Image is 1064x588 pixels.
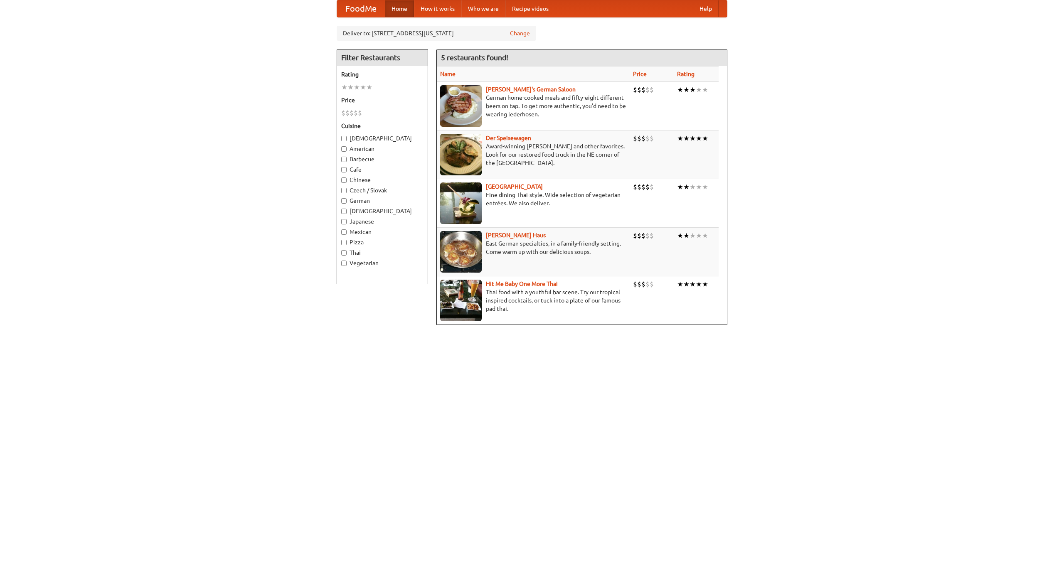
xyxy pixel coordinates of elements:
input: [DEMOGRAPHIC_DATA] [341,136,347,141]
li: $ [341,108,345,118]
li: ★ [677,231,683,240]
h5: Price [341,96,424,104]
p: Award-winning [PERSON_NAME] and other favorites. Look for our restored food truck in the NE corne... [440,142,626,167]
li: $ [633,85,637,94]
li: $ [645,182,650,192]
p: German home-cooked meals and fifty-eight different beers on tap. To get more authentic, you'd nee... [440,93,626,118]
li: $ [354,108,358,118]
input: Czech / Slovak [341,188,347,193]
li: $ [637,231,641,240]
a: Help [693,0,719,17]
a: Der Speisewagen [486,135,531,141]
ng-pluralize: 5 restaurants found! [441,54,508,62]
li: $ [637,182,641,192]
a: Change [510,29,530,37]
img: kohlhaus.jpg [440,231,482,273]
li: ★ [702,280,708,289]
h5: Cuisine [341,122,424,130]
li: $ [650,182,654,192]
li: ★ [702,85,708,94]
p: East German specialties, in a family-friendly setting. Come warm up with our delicious soups. [440,239,626,256]
li: ★ [702,231,708,240]
li: ★ [696,85,702,94]
li: $ [641,280,645,289]
li: $ [645,231,650,240]
label: Vegetarian [341,259,424,267]
li: ★ [696,134,702,143]
label: German [341,197,424,205]
li: $ [641,85,645,94]
input: Thai [341,250,347,256]
li: ★ [683,231,690,240]
li: $ [645,280,650,289]
li: ★ [347,83,354,92]
label: [DEMOGRAPHIC_DATA] [341,207,424,215]
li: $ [650,85,654,94]
input: Vegetarian [341,261,347,266]
label: Japanese [341,217,424,226]
img: esthers.jpg [440,85,482,127]
a: Name [440,71,456,77]
li: $ [633,134,637,143]
li: $ [633,182,637,192]
li: $ [641,134,645,143]
li: $ [645,134,650,143]
li: ★ [683,182,690,192]
li: $ [637,85,641,94]
input: Mexican [341,229,347,235]
div: Deliver to: [STREET_ADDRESS][US_STATE] [337,26,536,41]
label: Cafe [341,165,424,174]
a: Hit Me Baby One More Thai [486,280,558,287]
li: ★ [702,134,708,143]
label: Chinese [341,176,424,184]
p: Thai food with a youthful bar scene. Try our tropical inspired cocktails, or tuck into a plate of... [440,288,626,313]
li: ★ [683,85,690,94]
li: ★ [683,134,690,143]
label: Barbecue [341,155,424,163]
li: ★ [690,231,696,240]
li: ★ [683,280,690,289]
p: Fine dining Thai-style. Wide selection of vegetarian entrées. We also deliver. [440,191,626,207]
input: Japanese [341,219,347,224]
li: ★ [677,182,683,192]
a: Home [385,0,414,17]
li: ★ [677,280,683,289]
h4: Filter Restaurants [337,49,428,66]
li: ★ [696,231,702,240]
li: ★ [702,182,708,192]
li: $ [637,134,641,143]
a: How it works [414,0,461,17]
li: $ [645,85,650,94]
li: ★ [341,83,347,92]
input: [DEMOGRAPHIC_DATA] [341,209,347,214]
li: ★ [690,280,696,289]
a: Who we are [461,0,505,17]
a: Rating [677,71,695,77]
label: [DEMOGRAPHIC_DATA] [341,134,424,143]
label: American [341,145,424,153]
li: $ [641,182,645,192]
input: American [341,146,347,152]
li: $ [650,280,654,289]
li: $ [637,280,641,289]
li: ★ [677,134,683,143]
li: ★ [696,182,702,192]
label: Thai [341,248,424,257]
li: ★ [690,85,696,94]
img: speisewagen.jpg [440,134,482,175]
li: ★ [690,134,696,143]
li: $ [345,108,350,118]
a: [PERSON_NAME]'s German Saloon [486,86,576,93]
a: Price [633,71,647,77]
input: Barbecue [341,157,347,162]
li: ★ [360,83,366,92]
label: Pizza [341,238,424,246]
input: German [341,198,347,204]
li: $ [350,108,354,118]
a: FoodMe [337,0,385,17]
li: ★ [366,83,372,92]
a: [PERSON_NAME] Haus [486,232,546,239]
img: babythai.jpg [440,280,482,321]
